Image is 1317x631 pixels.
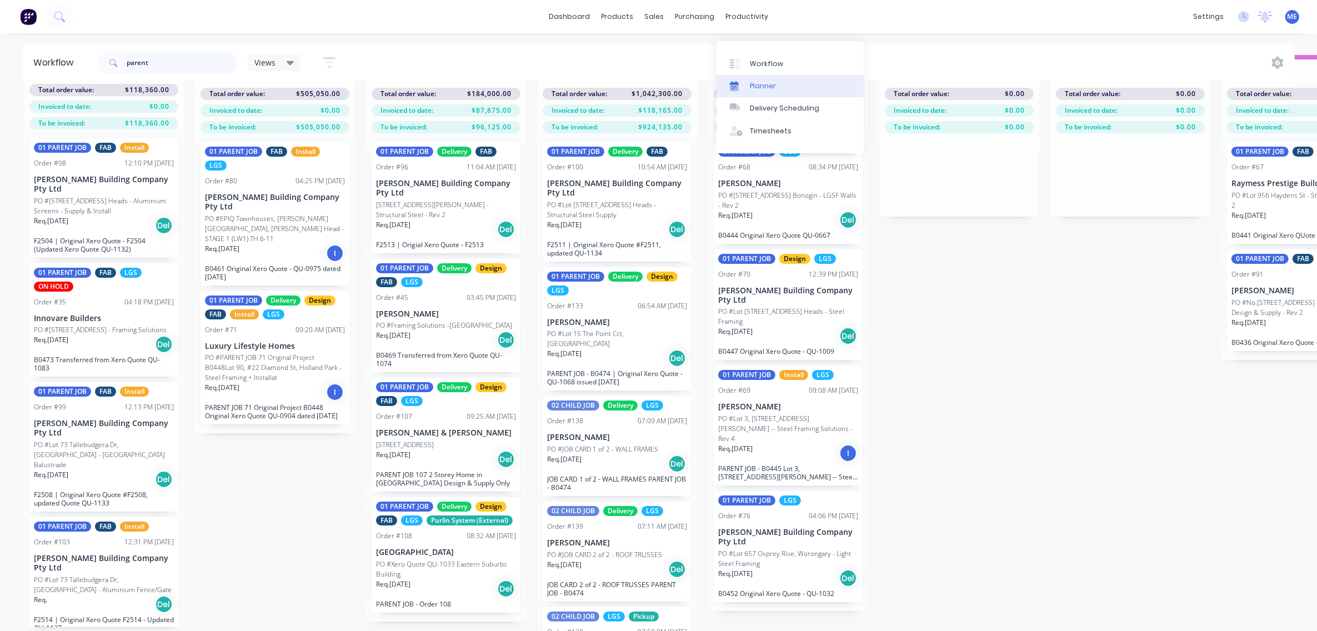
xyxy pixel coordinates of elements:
div: Install [120,387,149,397]
div: LGS [401,396,423,406]
div: Design [647,272,678,282]
p: [STREET_ADDRESS] [376,440,434,450]
div: LGS [263,309,284,319]
span: Total order value: [1065,89,1120,99]
div: Install [291,147,320,157]
div: 02 CHILD JOB [547,400,599,410]
div: Install [120,143,149,153]
div: Del [155,217,173,234]
p: [PERSON_NAME] Building Company Pty Ltd [34,554,174,573]
p: Req. [DATE] [718,327,753,337]
div: 01 PARENT JOB [205,147,262,157]
div: 04:18 PM [DATE] [124,297,174,307]
p: PO #Lot 657 Osprey Rise, Worongary - Light Steel Framing [718,549,858,569]
p: PO #[STREET_ADDRESS] - Framing Solutions [34,325,167,335]
div: 12:31 PM [DATE] [124,537,174,547]
div: 01 PARENT JOBDeliveryDesignFABLGSPurlin System (External)Order #10808:32 AM [DATE][GEOGRAPHIC_DAT... [372,497,520,613]
p: [PERSON_NAME] Building Company Pty Ltd [34,419,174,438]
div: Del [155,595,173,613]
p: [PERSON_NAME] Building Company Pty Ltd [205,193,345,212]
div: Del [497,221,515,238]
span: $87,875.00 [472,106,512,116]
div: 01 PARENT JOBFABLGSON HOLDOrder #3504:18 PM [DATE]Innovare BuildersPO #[STREET_ADDRESS] - Framing... [29,263,178,377]
div: LGS [642,400,663,410]
div: 02 CHILD JOB [547,612,599,622]
div: LGS [814,254,836,264]
div: Order #133 [547,301,583,311]
div: Del [839,211,857,229]
div: FAB [1293,254,1314,264]
div: FAB [376,515,397,525]
p: PO #[STREET_ADDRESS] Heads - Aluminium Screens - Supply & Install [34,196,174,216]
div: Delivery [266,296,301,306]
div: Del [668,455,686,473]
span: Invoiced to date: [552,106,604,116]
div: Order #103 [34,537,70,547]
p: Req. [DATE] [718,444,753,454]
div: LGS [642,506,663,516]
p: Req. [DATE] [547,220,582,230]
div: 01 PARENT JOBFABInstallOrder #9812:10 PM [DATE][PERSON_NAME] Building Company Pty LtdPO #[STREET_... [29,138,178,258]
div: 08:32 AM [DATE] [467,531,516,541]
p: PARENT JOB - B0445 Lot 3, [STREET_ADDRESS][PERSON_NAME] -- Steel Framing Solutions - Rev 4 [718,464,858,481]
div: Planner [750,81,776,91]
div: FAB [95,143,116,153]
span: Total order value: [380,89,436,99]
div: Install [120,522,149,532]
span: $96,125.00 [472,122,512,132]
div: 09:25 AM [DATE] [467,412,516,422]
p: PO #Lot [STREET_ADDRESS] Heads - Steel Framing [718,307,858,327]
div: 01 PARENT JOBDeliveryDesignFABLGSOrder #10709:25 AM [DATE][PERSON_NAME] & [PERSON_NAME][STREET_AD... [372,378,520,492]
span: $0.00 [321,106,340,116]
div: Delivery [603,400,638,410]
p: PO #Lot 73 Tallebudgera Dr, [GEOGRAPHIC_DATA] - [GEOGRAPHIC_DATA] Balustrade [34,440,174,470]
div: 06:54 AM [DATE] [638,301,687,311]
div: FAB [376,396,397,406]
div: 01 PARENT JOBDeliveryDesignLGSOrder #13306:54 AM [DATE][PERSON_NAME]PO #Lot 15 The Point Cct, [GE... [543,267,692,391]
div: 01 PARENT JOB [1231,254,1289,264]
span: $0.00 [1005,89,1025,99]
span: $118,360.00 [125,118,169,128]
div: Delivery [608,272,643,282]
a: Workflow [717,52,864,74]
p: F2513 | Origial Xero Quote - F2513 [376,241,516,249]
p: PO #EPIQ Townhouses, [PERSON_NAME][GEOGRAPHIC_DATA], [PERSON_NAME] Head - STAGE 1 (LW1) TH 6-11 [205,214,345,244]
span: $118,360.00 [125,85,169,95]
div: Delivery Scheduling [750,103,819,113]
p: [PERSON_NAME] Building Company Pty Ltd [547,179,687,198]
div: Order #91 [1231,269,1264,279]
p: Req. [DATE] [1231,318,1266,328]
div: LGS [120,268,142,278]
div: 01 PARENT JOB [376,502,433,512]
span: $924,135.00 [638,122,683,132]
div: Order #71 [205,325,237,335]
div: 01 PARENT JOB [547,147,604,157]
div: FAB [1293,147,1314,157]
div: LGS [547,286,569,296]
div: 01 PARENT JOB [376,147,433,157]
div: FAB [95,522,116,532]
p: PO #[STREET_ADDRESS] Bonogin - LGSF Walls - Rev 2 [718,191,858,211]
div: Design [304,296,335,306]
div: 01 PARENT JOB [1231,147,1289,157]
p: [PERSON_NAME] Building Company Pty Ltd [376,179,516,198]
p: PO #PARENT JOB 71 Original Project B0448Lot 90, #22 Diamond St, Holland Park - Steel Framing + In... [205,353,345,383]
p: Req. [DATE] [718,569,753,579]
a: Timesheets [717,120,864,142]
p: Req. [DATE] [376,450,410,460]
input: Search for orders... [127,52,237,74]
p: PO #Lot 73 Tallebudgera Dr, [GEOGRAPHIC_DATA] - Aluminium Fence/Gate [34,575,174,595]
div: Del [497,331,515,349]
div: I [326,244,344,262]
div: 01 PARENT JOB [718,370,775,380]
div: 10:54 AM [DATE] [638,162,687,172]
div: 04:06 PM [DATE] [809,511,858,521]
span: Invoiced to date: [380,106,433,116]
span: $0.00 [1176,89,1196,99]
p: PARENT JOB 107 2 Storey Home in [GEOGRAPHIC_DATA] Design & Supply Only [376,470,516,487]
p: [PERSON_NAME] [547,433,687,442]
span: ME [1288,12,1298,22]
div: 12:13 PM [DATE] [124,402,174,412]
span: $1,042,300.00 [632,89,683,99]
p: B0473 Transferred from Xero Quote QU-1083 [34,355,174,372]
